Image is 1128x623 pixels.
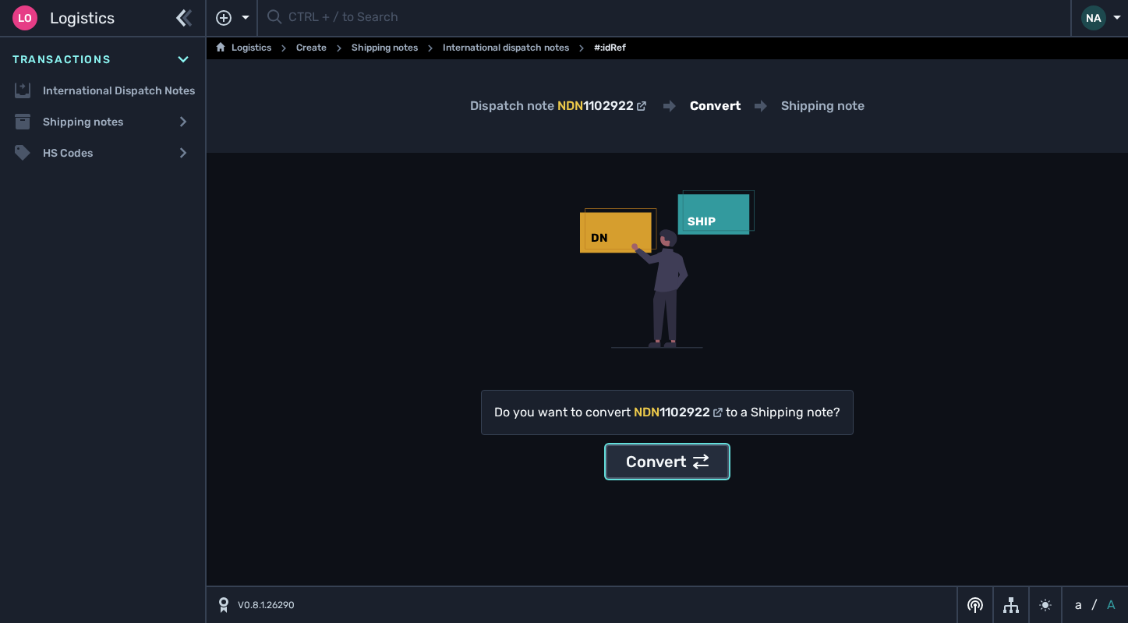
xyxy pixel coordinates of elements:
[631,403,726,422] a: NDN1102922
[1091,596,1098,614] span: /
[494,403,840,422] div: Do you want to convert to a Shipping note?
[216,39,271,58] a: Logistics
[688,214,716,228] text: SHIP
[1081,5,1106,30] div: NA
[12,51,111,68] span: Transactions
[557,98,583,113] span: NDN
[690,97,741,115] h2: Convert
[352,39,418,58] a: Shipping notes
[591,231,608,245] text: DN
[296,39,327,58] a: Create
[781,97,865,115] div: Shipping note
[606,444,729,479] button: Convert
[50,6,115,30] span: Logistics
[12,5,37,30] div: Lo
[583,98,634,113] span: 1102922
[557,97,649,115] a: NDN1102922
[634,405,659,419] span: NDN
[594,39,626,58] span: #:idRef
[470,97,649,115] div: Dispatch note
[238,598,295,612] span: V0.8.1.26290
[443,39,569,58] a: International dispatch notes
[1104,596,1119,614] button: A
[288,3,1061,34] input: CTRL + / to Search
[1072,596,1085,614] button: a
[659,405,710,419] span: 1102922
[626,450,709,473] div: Convert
